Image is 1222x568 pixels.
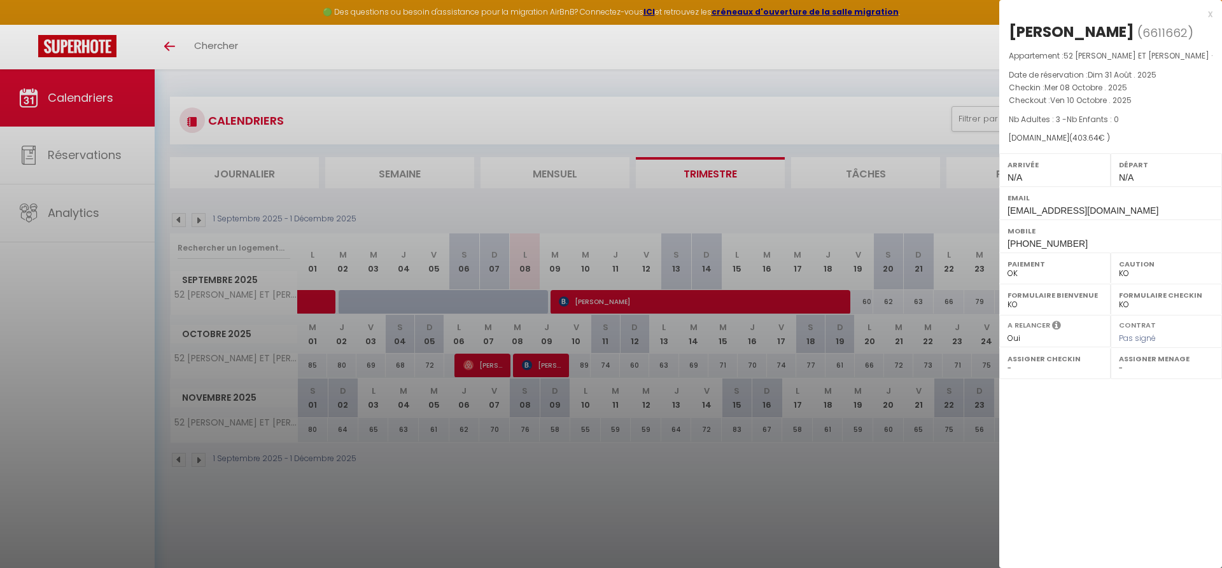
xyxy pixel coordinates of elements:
label: Email [1008,191,1214,204]
span: 403.64 [1072,132,1099,143]
label: Départ [1119,158,1214,171]
span: 52 [PERSON_NAME] ET [PERSON_NAME] · [1064,50,1212,61]
label: Assigner Menage [1119,352,1214,365]
span: 6611662 [1142,25,1188,41]
span: Ven 10 Octobre . 2025 [1050,95,1132,106]
label: Formulaire Bienvenue [1008,289,1102,301]
span: Nb Enfants : 0 [1067,114,1119,125]
label: Contrat [1119,320,1156,328]
span: Pas signé [1119,333,1156,343]
div: x [999,6,1212,22]
label: Mobile [1008,225,1214,237]
span: N/A [1008,172,1022,183]
span: ( € ) [1069,132,1110,143]
div: [PERSON_NAME] [1009,22,1134,42]
label: Assigner Checkin [1008,352,1102,365]
p: Checkin : [1009,81,1212,94]
label: A relancer [1008,320,1050,331]
span: Mer 08 Octobre . 2025 [1044,82,1127,93]
label: Formulaire Checkin [1119,289,1214,301]
span: N/A [1119,172,1134,183]
i: Sélectionner OUI si vous souhaiter envoyer les séquences de messages post-checkout [1052,320,1061,334]
button: Ouvrir le widget de chat LiveChat [10,5,48,43]
div: [DOMAIN_NAME] [1009,132,1212,144]
span: [EMAIL_ADDRESS][DOMAIN_NAME] [1008,205,1158,216]
span: Nb Adultes : 3 - [1009,114,1119,125]
label: Paiement [1008,258,1102,270]
p: Checkout : [1009,94,1212,107]
label: Arrivée [1008,158,1102,171]
span: Dim 31 Août . 2025 [1088,69,1156,80]
label: Caution [1119,258,1214,270]
p: Date de réservation : [1009,69,1212,81]
span: [PHONE_NUMBER] [1008,239,1088,249]
span: ( ) [1137,24,1193,41]
p: Appartement : [1009,50,1212,62]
